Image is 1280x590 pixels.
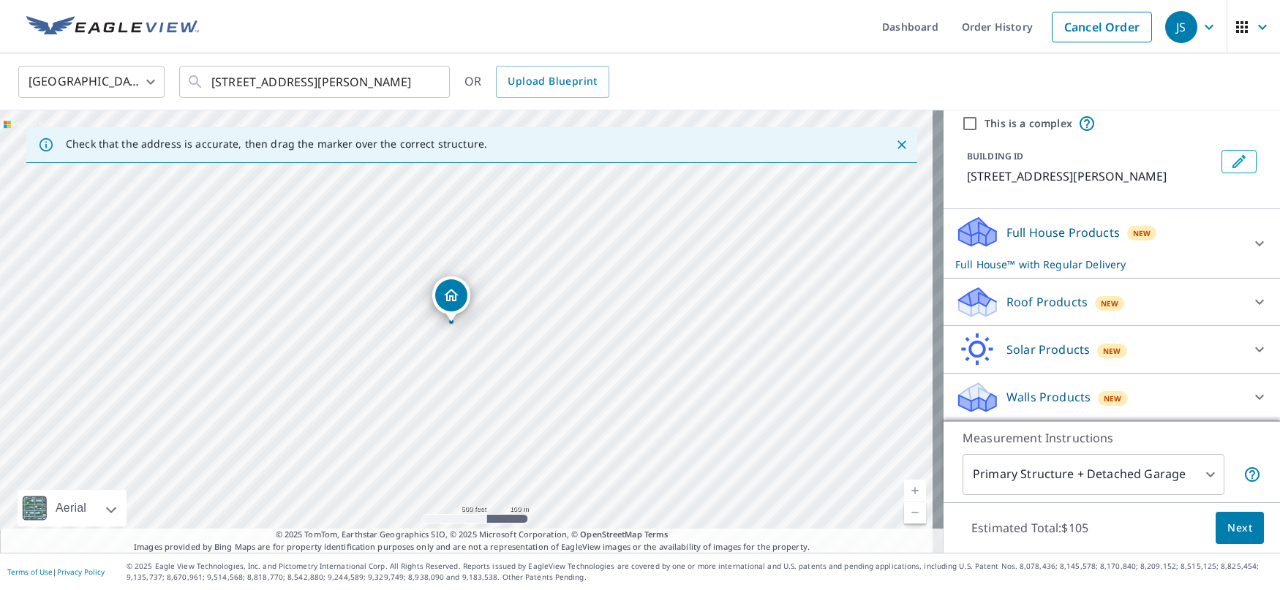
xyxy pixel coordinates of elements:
p: Walls Products [1006,388,1091,406]
p: Measurement Instructions [963,429,1261,447]
img: EV Logo [26,16,199,38]
span: Upload Blueprint [508,72,597,91]
span: New [1101,298,1119,309]
a: Privacy Policy [57,567,105,577]
p: Check that the address is accurate, then drag the marker over the correct structure. [66,137,487,151]
div: JS [1165,11,1197,43]
span: © 2025 TomTom, Earthstar Geographics SIO, © 2025 Microsoft Corporation, © [276,529,669,541]
p: BUILDING ID [967,150,1023,162]
a: Cancel Order [1052,12,1152,42]
span: Next [1227,519,1252,537]
div: Primary Structure + Detached Garage [963,454,1224,495]
p: Estimated Total: $105 [960,512,1100,544]
div: Aerial [18,490,127,526]
div: Roof ProductsNew [955,284,1268,319]
div: [GEOGRAPHIC_DATA] [18,61,165,102]
p: Full House™ with Regular Delivery [955,257,1242,272]
p: | [7,567,105,576]
div: Solar ProductsNew [955,332,1268,367]
p: © 2025 Eagle View Technologies, Inc. and Pictometry International Corp. All Rights Reserved. Repo... [127,561,1273,583]
button: Next [1216,512,1264,545]
input: Search by address or latitude-longitude [211,61,420,102]
div: Aerial [51,490,91,526]
span: Your report will include the primary structure and a detached garage if one exists. [1243,466,1261,483]
a: Terms [644,529,669,540]
p: Full House Products [1006,224,1120,241]
span: New [1104,393,1122,404]
a: Current Level 16, Zoom Out [904,502,926,523]
div: OR [464,66,609,98]
a: Upload Blueprint [496,66,609,98]
div: Dropped pin, building 1, Residential property, 716 Leenhouts St Kalamazoo, MI 49048 [432,276,470,322]
div: Walls ProductsNew [955,379,1268,415]
a: Current Level 16, Zoom In [904,480,926,502]
a: Terms of Use [7,567,53,577]
p: [STREET_ADDRESS][PERSON_NAME] [967,167,1216,185]
span: New [1133,227,1151,239]
button: Close [892,135,911,154]
a: OpenStreetMap [580,529,641,540]
span: New [1103,345,1121,357]
div: Full House ProductsNewFull House™ with Regular Delivery [955,215,1268,272]
label: This is a complex [985,116,1072,131]
p: Solar Products [1006,341,1090,358]
button: Edit building 1 [1221,150,1257,173]
p: Roof Products [1006,293,1088,311]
